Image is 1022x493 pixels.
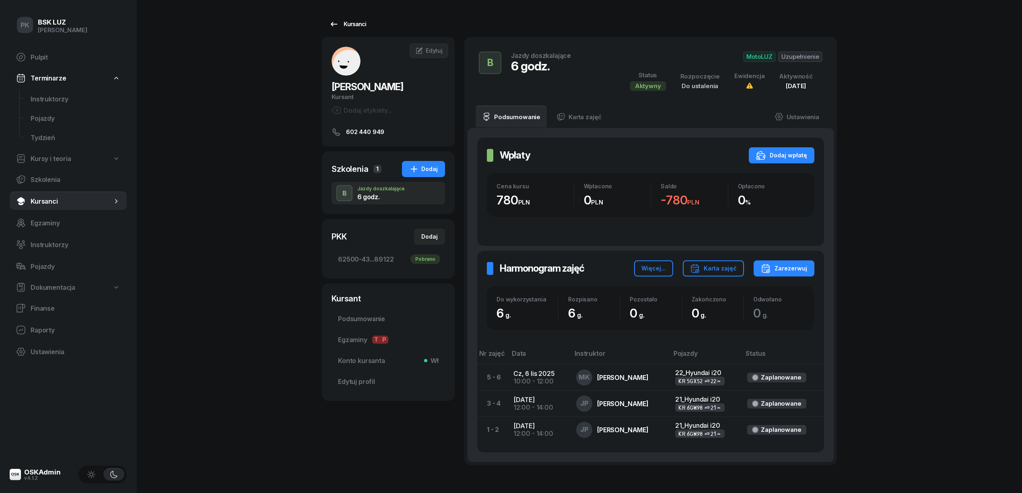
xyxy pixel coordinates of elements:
[332,351,445,370] a: Konto kursantaWł
[675,369,735,377] div: 22_Hyundai i20
[639,311,645,319] small: g.
[500,262,584,275] h2: Harmonogram zajęć
[507,364,570,390] td: Cz, 6 lis 2025
[579,374,590,381] span: MK
[338,357,439,365] span: Konto kursanta
[738,193,805,207] div: 0
[500,149,530,162] h2: Wpłaty
[741,349,824,364] th: Status
[477,417,507,443] td: 1 - 2
[357,194,405,200] div: 6 godz.
[332,372,445,391] a: Edytuj profil
[332,105,392,115] div: Dodaj etykiety...
[497,183,574,190] div: Cena kursu
[10,170,127,189] a: Szkolenia
[24,128,127,147] a: Tydzień
[497,296,558,303] div: Do wykorzystania
[409,164,438,174] div: Dodaj
[410,254,440,264] div: Pobrano
[641,264,666,273] div: Więcej...
[477,349,507,364] th: Nr zajęć
[38,19,87,26] div: BSK LUZ
[10,47,127,67] a: Pulpit
[749,147,814,163] button: Dodaj wpłatę
[10,342,127,361] a: Ustawienia
[692,296,743,303] div: Zakończono
[332,309,445,328] a: Podsumowanie
[630,306,681,320] div: 0
[31,348,120,356] span: Ustawienia
[338,336,439,344] span: Egzaminy
[414,229,445,245] button: Dodaj
[10,469,21,480] img: logo-xs@2x.png
[597,374,649,381] div: [PERSON_NAME]
[24,109,127,128] a: Pojazdy
[373,165,381,173] span: 1
[410,43,448,58] a: Edytuj
[743,52,822,62] button: MotoLUZUzupełnienie
[570,349,669,364] th: Instruktor
[31,176,120,184] span: Szkolenia
[24,476,61,481] div: v4.1.2
[427,357,439,365] span: Wł
[661,193,728,207] div: -780
[24,469,61,476] div: OSKAdmin
[756,151,807,160] div: Dodaj wpłatę
[477,390,507,417] td: 3 - 4
[761,374,801,381] div: Zaplanowane
[762,311,768,319] small: g.
[678,404,721,411] div: KR 6GW98 (21)
[734,72,765,80] div: Ewidencja
[669,349,741,364] th: Pojazdy
[678,377,721,384] div: KR 5GX52 (22)
[402,161,445,177] button: Dodaj
[10,192,127,211] a: Kursanci
[754,260,814,276] button: Zarezerwuj
[332,182,445,204] button: BJazdy doszkalające6 godz.
[31,241,120,249] span: Instruktorzy
[357,186,405,191] div: Jazdy doszkalające
[682,82,718,90] span: Do ustalenia
[683,260,744,276] button: Karta zajęć
[779,83,813,90] div: [DATE]
[21,22,30,29] span: PK
[630,81,666,91] div: Aktywny
[761,426,801,433] div: Zaplanowane
[38,27,87,34] div: [PERSON_NAME]
[31,134,120,142] span: Tydzień
[332,163,369,175] div: Szkolenia
[336,185,352,201] button: B
[338,256,439,263] span: 62500-43...89122
[630,296,681,303] div: Pozostało
[10,150,127,167] a: Kursy i teoria
[511,52,571,59] div: Jazdy doszkalające
[10,257,127,276] a: Pojazdy
[329,19,366,29] div: Kursanci
[31,284,75,291] span: Dokumentacja
[372,336,380,344] span: T
[680,73,720,80] div: Rozpoczęcie
[768,105,826,128] a: Ustawienia
[10,69,127,87] a: Terminarze
[580,400,589,407] span: JP
[550,105,608,128] a: Karta zajęć
[675,422,735,429] div: 21_Hyundai i20
[10,320,127,340] a: Raporty
[779,73,813,80] div: Aktywność
[591,198,603,206] small: PLN
[497,306,515,320] span: 6
[597,400,649,407] div: [PERSON_NAME]
[332,93,445,101] div: Kursant
[338,315,439,323] span: Podsumowanie
[661,183,728,190] div: Saldo
[479,52,501,74] button: B
[584,193,651,207] div: 0
[634,260,673,276] button: Więcej...
[687,198,699,206] small: PLN
[584,183,651,190] div: Wpłacono
[507,349,570,364] th: Data
[332,250,445,269] a: 62500-43...89122Pobrano
[507,417,570,443] td: [DATE]
[31,326,120,334] span: Raporty
[701,311,706,319] small: g.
